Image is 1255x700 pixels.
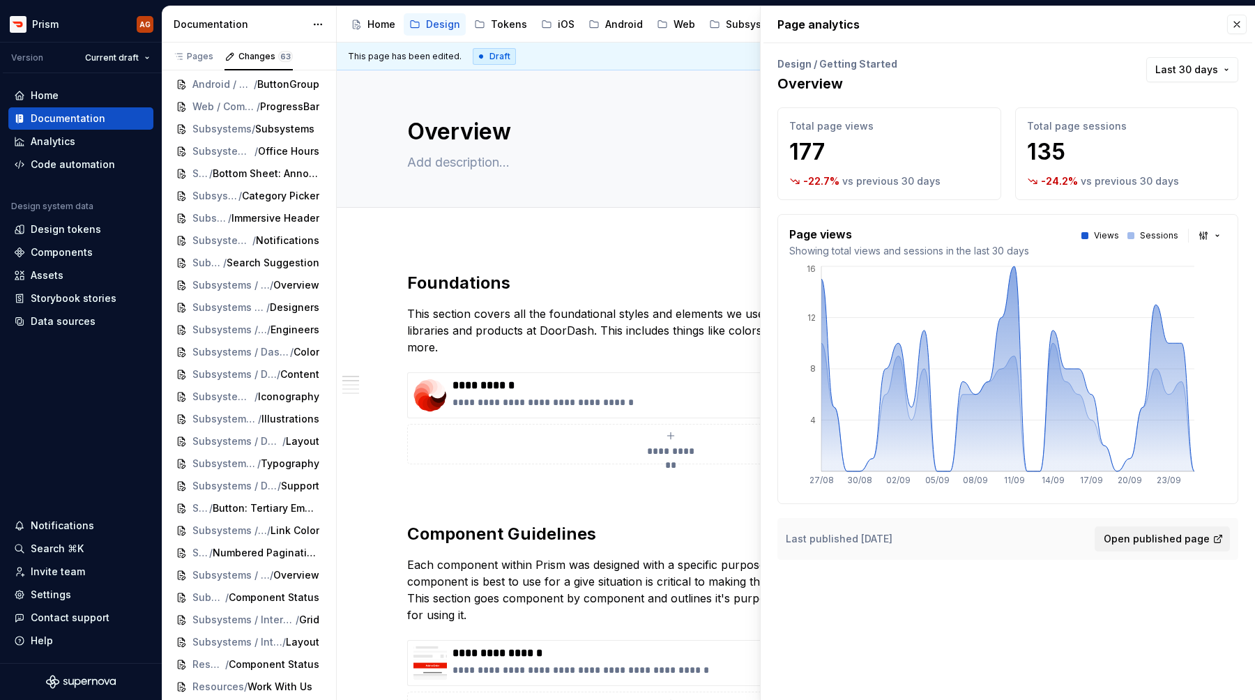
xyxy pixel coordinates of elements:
span: Subsystems / Dasher / Foundations [192,434,282,448]
span: / [223,256,227,270]
a: Subsystems / Merchant/Button: Tertiary Emphasis [170,497,328,519]
span: / [252,234,256,248]
span: Category Picker [242,189,319,203]
div: Draft [473,48,516,65]
span: Office Hours [258,144,319,158]
a: Invite team [8,561,153,583]
span: / [290,345,294,359]
a: Resources/Component Status [170,653,328,676]
a: Subsystems / Internal Tools/Component Status [170,586,328,609]
div: Documentation [174,17,305,31]
button: Current draft [79,48,156,68]
a: Subsystems / Consumer / Components/Bottom Sheet: Announcement [170,162,328,185]
button: Help [8,630,153,652]
div: Android [605,17,643,31]
p: Overview [777,74,897,93]
div: Version [11,52,43,63]
a: Subsystems / Merchant/Link Color [170,519,328,542]
span: / [277,367,280,381]
button: Search ⌘K [8,538,153,560]
a: Storybook stories [8,287,153,310]
a: Subsystems / Dasher / Foundations/Illustrations [170,408,328,430]
div: Analytics [31,135,75,149]
span: Subsystems / Merchant [192,546,209,560]
a: Design tokens [8,218,153,241]
a: Tokens [469,13,533,36]
p: Showing total views and sessions in the last 30 days [789,244,1029,258]
svg: Supernova Logo [46,675,116,689]
span: Immersive Header [231,211,319,225]
div: Prism [32,17,59,31]
span: Search Suggestion [227,256,319,270]
span: Work With Us [248,680,312,694]
img: 5104253d-9d2e-431b-9c24-b1f8bd1b9dcf.png [413,646,447,680]
span: Component Status [229,657,319,671]
span: ProgressBar [260,100,319,114]
h2: Component Guidelines [407,523,934,545]
tspan: 14/09 [1042,475,1065,485]
a: Subsystems / Dasher/Overview [170,274,328,296]
div: Invite team [31,565,85,579]
a: Subsystems / Consumer / Components/Notifications [170,229,328,252]
tspan: 08/09 [963,475,988,485]
a: Subsystems / Internal Tools/Layout [170,631,328,653]
tspan: 12 [807,312,816,323]
textarea: Overview [404,115,931,149]
p: 177 [789,138,989,166]
span: / [228,211,231,225]
span: Subsystems / Consumer / Components [192,234,252,248]
p: Each component within Prism was designed with a specific purpose in mind. Understanding which com... [407,556,934,623]
p: vs previous 30 days [842,174,941,188]
span: / [257,100,260,114]
span: Overview [273,278,319,292]
a: Subsystems/Subsystems [170,118,328,140]
a: Subsystems / Dasher / Getting Started/Engineers [170,319,328,341]
div: Design system data [11,201,93,212]
a: Subsystems / Consumer / Components/Search Suggestion [170,252,328,274]
span: Subsystems / Consumer / Components [192,211,228,225]
a: Assets [8,264,153,287]
a: Subsystems / Consumer / Components/Category Picker [170,185,328,207]
a: Subsystems / Dasher / Foundations/Typography [170,452,328,475]
span: Subsystems / Merchant [192,501,209,515]
button: Open published page [1095,526,1230,551]
span: Subsystems / Dasher / Foundations [192,390,254,404]
div: Notifications [31,519,94,533]
span: Designers [270,300,319,314]
tspan: 4 [810,415,816,425]
p: -24.2 % [1041,174,1078,188]
span: Notifications [256,234,319,248]
tspan: 27/08 [809,475,834,485]
a: Resources/Work With Us [170,676,328,698]
a: Data sources [8,310,153,333]
a: Analytics [8,130,153,153]
span: / [252,122,255,136]
span: / [209,167,213,181]
span: / [266,300,270,314]
a: Subsystems / Internal Tools/Overview [170,564,328,586]
span: Subsystems / Dasher / Getting Started [192,300,266,314]
span: Subsystems / Internal Tools [192,568,270,582]
span: Last 30 days [1155,63,1218,77]
span: Subsystems / Internal Tools [192,635,282,649]
span: Subsystems / Dasher / Getting Started [192,323,267,337]
p: Page views [789,226,1029,243]
h2: Foundations [407,272,934,294]
span: / [282,635,286,649]
div: Design tokens [31,222,101,236]
tspan: 02/09 [886,475,911,485]
span: / [238,189,242,203]
span: Subsystems / Consumer / Components [192,256,223,270]
span: Grid [299,613,319,627]
span: / [267,524,271,538]
span: Support [281,479,319,493]
div: Settings [31,588,71,602]
span: Subsystems / Consumer / Components [192,167,209,181]
span: / [270,278,273,292]
span: Subsystems / Dasher / Resources [192,479,277,493]
a: Web / Components/ProgressBar [170,96,328,118]
span: / [270,568,273,582]
a: Subsystems / Consumer / Components/Immersive Header [170,207,328,229]
span: / [225,657,229,671]
span: Subsystems [255,122,314,136]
